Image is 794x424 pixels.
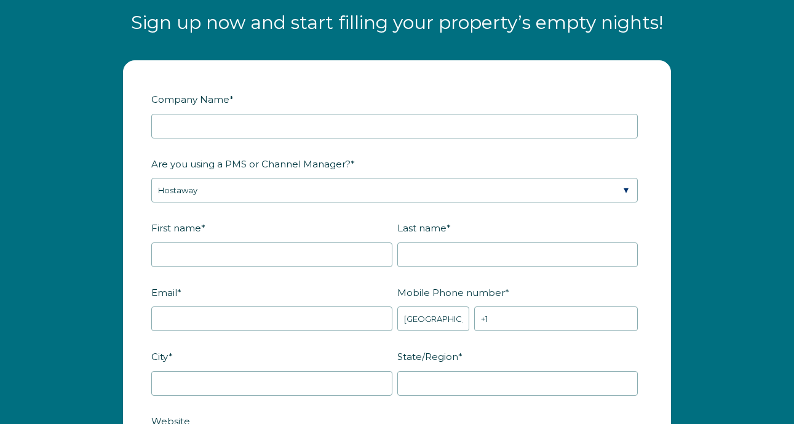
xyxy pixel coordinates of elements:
[397,283,505,302] span: Mobile Phone number
[151,90,229,109] span: Company Name
[151,154,351,174] span: Are you using a PMS or Channel Manager?
[151,283,177,302] span: Email
[397,218,447,238] span: Last name
[397,347,458,366] span: State/Region
[151,347,169,366] span: City
[131,11,663,34] span: Sign up now and start filling your property’s empty nights!
[151,218,201,238] span: First name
